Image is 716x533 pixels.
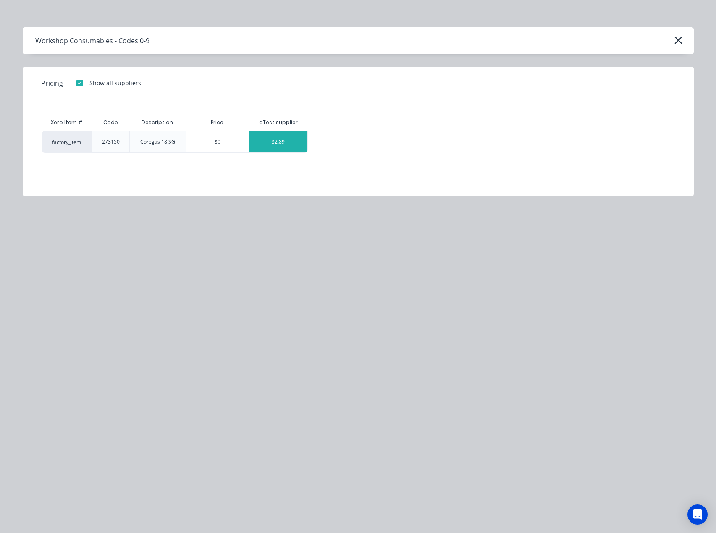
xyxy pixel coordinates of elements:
[89,78,141,87] div: Show all suppliers
[186,131,249,152] div: $0
[41,78,63,88] span: Pricing
[42,131,92,153] div: factory_item
[35,36,149,46] div: Workshop Consumables - Codes 0-9
[135,112,180,133] div: Description
[259,119,298,126] div: aTest supplier
[186,114,249,131] div: Price
[687,504,708,525] div: Open Intercom Messenger
[97,112,125,133] div: Code
[249,131,307,152] div: $2.89
[102,138,120,146] div: 273150
[42,114,92,131] div: Xero Item #
[140,138,175,146] div: Coregas 18 SG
